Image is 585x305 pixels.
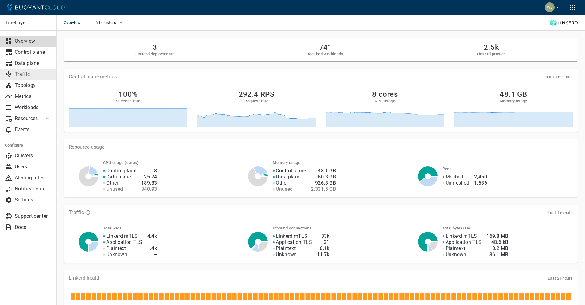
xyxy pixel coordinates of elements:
[308,43,343,52] h2: 741
[477,52,506,57] h5: Linkerd proxies
[141,174,157,180] h4: 25.74
[276,168,306,174] p: Control plane
[308,52,343,57] h5: Meshed workloads
[119,90,138,99] h2: 100%
[106,180,119,186] p: Other
[474,174,487,180] h4: 2,450
[446,180,469,186] p: Unmeshed
[106,245,126,252] p: Plaintext
[15,93,52,100] p: Metrics
[276,180,288,186] p: Other
[106,186,123,192] p: Unused
[15,115,39,122] p: Resources
[454,90,573,127] a: 48.1 GBMemory usage
[244,99,268,104] h5: Request rate
[317,252,330,258] h4: 11.7k
[15,38,52,44] p: Overview
[446,245,466,252] p: Plaintext
[64,15,88,31] span: Overview
[317,239,330,245] h4: 31
[311,168,336,174] h4: 48.1 GB
[15,164,52,170] p: Users
[486,239,508,245] h4: 48.6 kB
[147,252,157,258] h4: —
[69,275,101,281] p: Linkerd health
[116,99,141,104] h5: Success rate
[96,20,117,25] span: All clusters
[239,90,275,99] h2: 292.4 RPS
[69,144,573,150] p: Resource usage
[372,90,398,99] h2: 8 cores
[69,209,84,216] p: Traffic
[276,252,297,258] p: Unknown
[106,239,142,245] p: Application TLS
[276,245,296,252] p: Plaintext
[446,252,466,258] p: Unknown
[477,43,506,52] h2: 2.5k
[15,224,52,230] p: Docs
[106,252,127,258] p: Unknown
[141,180,157,186] h4: 189.33
[311,186,336,192] h4: 2,331.5 GB
[147,239,157,245] h4: —
[375,99,395,104] h5: CPU usage
[486,252,508,258] h4: 36.1 MB
[141,168,157,174] h4: 8
[106,233,138,239] p: Linkerd mTLS
[197,90,316,127] a: 292.4 RPSRequest rate
[15,82,52,88] p: Topology
[446,233,477,239] p: Linkerd mTLS
[15,60,52,66] p: Data plane
[85,210,91,215] svg: TLS data is compiled from traffic seen by Linkerd proxies. RPS and TCP bytes reflect both inbound...
[69,74,117,80] p: Control plane metrics
[15,186,52,192] p: Notifications
[486,233,508,239] h4: 169.8 MB
[147,233,157,239] h4: 4.4k
[500,90,527,99] h2: 48.1 GB
[276,174,300,180] p: Data plane
[135,52,174,57] h5: Linkerd deployments
[474,180,487,186] h4: 1,686
[141,186,157,192] h4: 840.93
[15,153,52,159] p: Clusters
[311,174,336,180] h4: 60.3 GB
[15,49,52,55] p: Control plane
[15,71,52,77] p: Traffic
[544,75,573,79] span: Last 10 minutes
[548,276,573,280] span: Last 24 hours
[500,99,527,104] h5: Memory usage
[5,143,52,148] h5: Configure
[276,239,312,245] p: Application TLS
[446,174,463,180] p: Meshed
[276,186,293,192] p: Unused
[311,180,336,186] h4: 926.8 GB
[317,245,330,252] h4: 6.1k
[5,20,51,26] p: TrueLayer
[545,2,555,12] img: Weichung Shaw
[135,43,174,52] h2: 3
[326,90,444,127] a: 8 coresCPU usage
[106,174,131,180] p: Data plane
[106,168,136,174] p: Control plane
[15,213,52,219] p: Support center
[15,104,52,111] p: Workloads
[15,127,52,133] p: Events
[317,233,330,239] h4: 33k
[446,239,482,245] p: Application TLS
[96,18,125,27] button: All clusters
[69,90,187,127] a: 100%Success rate
[15,197,52,203] p: Settings
[486,245,508,252] h4: 13.2 MB
[548,210,573,215] span: Last 1 minute
[147,245,157,252] h4: 1.4k
[15,175,52,181] p: Alerting rules
[276,233,307,239] p: Linkerd mTLS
